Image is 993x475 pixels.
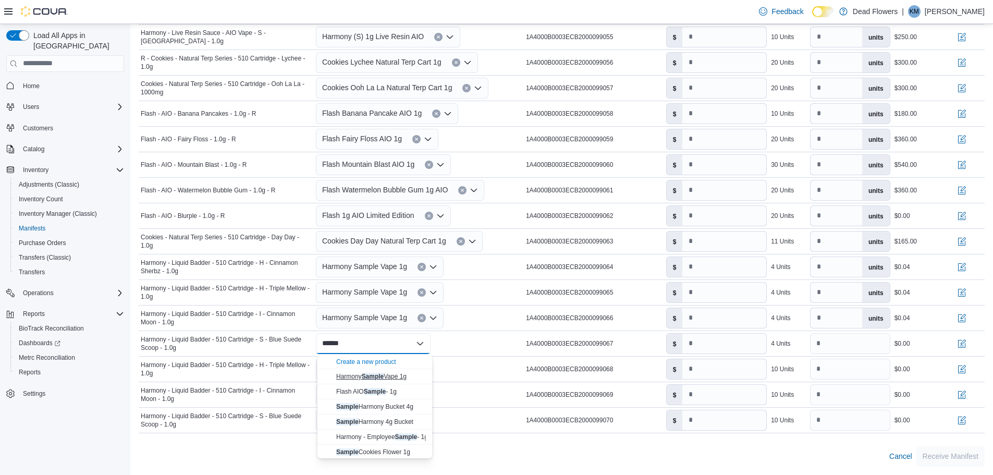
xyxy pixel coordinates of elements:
[429,263,437,271] button: Open list of options
[468,237,476,246] button: Open list of options
[458,186,467,194] button: Clear input
[894,212,910,220] div: $0.00
[23,389,45,398] span: Settings
[771,365,794,373] div: 10 Units
[526,84,613,92] span: 1A4000B0003ECB2000099057
[19,339,60,347] span: Dashboards
[436,161,445,169] button: Open list of options
[19,253,71,262] span: Transfers (Classic)
[10,236,128,250] button: Purchase Orders
[771,84,794,92] div: 20 Units
[2,386,128,401] button: Settings
[526,339,613,348] span: 1A4000B0003ECB2000099067
[19,143,124,155] span: Catalog
[908,5,921,18] div: Kelly Moore
[667,129,683,149] label: $
[429,314,437,322] button: Open list of options
[771,58,794,67] div: 20 Units
[19,101,124,113] span: Users
[2,307,128,321] button: Reports
[526,33,613,41] span: 1A4000B0003ECB2000099055
[141,186,275,194] span: Flash - AIO - Watermelon Bubble Gum - 1.0g - R
[925,5,985,18] p: [PERSON_NAME]
[10,336,128,350] a: Dashboards
[771,135,794,143] div: 20 Units
[862,180,890,200] label: units
[15,351,124,364] span: Metrc Reconciliation
[894,84,917,92] div: $300.00
[862,27,890,47] label: units
[2,163,128,177] button: Inventory
[10,177,128,192] button: Adjustments (Classic)
[23,82,40,90] span: Home
[141,412,312,429] span: Harmony - Liquid Badder - 510 Cartridge - S - Blue Suede Scoop - 1.0g
[771,391,794,399] div: 10 Units
[15,237,70,249] a: Purchase Orders
[667,283,683,302] label: $
[424,135,432,143] button: Open list of options
[862,53,890,72] label: units
[894,263,910,271] div: $0.04
[418,288,426,297] button: Clear input
[15,351,79,364] a: Metrc Reconciliation
[15,193,67,205] a: Inventory Count
[416,339,424,348] button: Close list of options
[19,224,45,233] span: Manifests
[15,178,124,191] span: Adjustments (Classic)
[894,391,910,399] div: $0.00
[322,209,414,222] span: Flash 1g AIO Limited Edition
[322,158,414,170] span: Flash Mountain Blast AIO 1g
[23,145,44,153] span: Catalog
[19,122,57,135] a: Customers
[916,446,985,467] button: Receive Manifest
[667,257,683,277] label: $
[2,142,128,156] button: Catalog
[463,58,472,67] button: Open list of options
[19,308,49,320] button: Reports
[894,288,910,297] div: $0.04
[141,361,312,377] span: Harmony - Liquid Badder - 510 Cartridge - H - Triple Mellow - 1.0g
[436,212,445,220] button: Open list of options
[894,339,910,348] div: $0.00
[452,58,460,67] button: Clear input
[667,78,683,98] label: $
[2,286,128,300] button: Operations
[10,192,128,206] button: Inventory Count
[526,135,613,143] span: 1A4000B0003ECB2000099059
[474,84,482,92] button: Open list of options
[862,78,890,98] label: units
[526,365,613,373] span: 1A4000B0003ECB2000099068
[418,314,426,322] button: Clear input
[19,308,124,320] span: Reports
[862,232,890,251] label: units
[19,368,41,376] span: Reports
[425,161,433,169] button: Clear input
[771,161,794,169] div: 30 Units
[526,186,613,194] span: 1A4000B0003ECB2000099061
[336,358,396,366] button: Create a new product
[19,79,124,92] span: Home
[362,373,384,380] mark: Sample
[526,391,613,399] span: 1A4000B0003ECB2000099069
[862,308,890,328] label: units
[322,184,448,196] span: Flash Watermelon Bubble Gum 1g AIO
[322,286,407,298] span: Harmony Sample Vape 1g
[862,129,890,149] label: units
[19,210,97,218] span: Inventory Manager (Classic)
[526,314,613,322] span: 1A4000B0003ECB2000099066
[446,33,454,41] button: Open list of options
[23,289,54,297] span: Operations
[317,415,432,430] button: Sample Harmony 4g Bucket
[19,121,124,135] span: Customers
[667,385,683,405] label: $
[862,206,890,226] label: units
[526,161,613,169] span: 1A4000B0003ECB2000099060
[457,237,465,246] button: Clear input
[141,233,312,250] span: Cookies - Natural Terp Series - 510 Cartridge - Day Day - 1.0g
[15,322,88,335] a: BioTrack Reconciliation
[19,180,79,189] span: Adjustments (Classic)
[412,135,421,143] button: Clear input
[19,164,53,176] button: Inventory
[322,235,446,247] span: Cookies Day Day Natural Terp Cart 1g
[317,399,432,415] button: Sample Harmony Bucket 4g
